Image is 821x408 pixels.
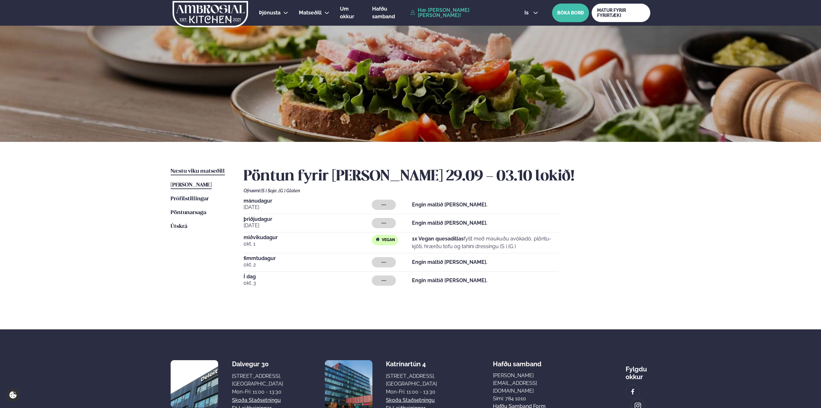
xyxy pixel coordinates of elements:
a: image alt [626,385,639,398]
span: Prófílstillingar [171,196,209,202]
h2: Pöntun fyrir [PERSON_NAME] 29.09 - 03.10 lokið! [244,168,650,186]
img: logo [172,1,249,27]
span: is [524,10,531,15]
span: Hafðu samband [493,355,541,368]
span: --- [381,221,386,226]
div: Mon-Fri: 11:00 - 13:30 [386,388,437,396]
span: [PERSON_NAME] [171,182,212,188]
a: Um okkur [340,5,361,21]
span: Í dag [244,274,372,279]
span: --- [381,202,386,207]
img: image alt [629,388,636,395]
span: Pöntunarsaga [171,210,206,215]
span: (S ) Soja , [261,188,279,193]
div: Ofnæmi: [244,188,650,193]
a: Útskrá [171,223,187,230]
div: [STREET_ADDRESS], [GEOGRAPHIC_DATA] [386,372,437,388]
span: okt. 3 [244,279,372,287]
a: Prófílstillingar [171,195,209,203]
a: Næstu viku matseðill [171,168,225,175]
p: Sími: 784 1010 [493,395,570,403]
span: Þjónusta [259,10,281,16]
span: Næstu viku matseðill [171,169,225,174]
span: Vegan [382,238,395,243]
div: Mon-Fri: 11:00 - 13:30 [232,388,283,396]
p: fyllt með maukuðu avókadó, plöntu-kjöti, hrærðu tofu og tahini dressingu (S ) (G ) [412,235,558,250]
span: Um okkur [340,6,354,20]
span: miðvikudagur [244,235,372,240]
div: Dalvegur 30 [232,360,283,368]
strong: Engin máltíð [PERSON_NAME]. [412,277,487,283]
a: Skoða staðsetningu [232,396,281,404]
div: Katrínartún 4 [386,360,437,368]
div: Fylgdu okkur [626,360,650,381]
div: [STREET_ADDRESS], [GEOGRAPHIC_DATA] [232,372,283,388]
img: image alt [171,360,218,408]
span: mánudagur [244,198,372,204]
button: is [519,10,543,15]
span: okt. 2 [244,261,372,269]
img: image alt [325,360,372,408]
img: Vegan.svg [375,237,380,242]
span: --- [381,260,386,265]
strong: Engin máltíð [PERSON_NAME]. [412,259,487,265]
a: Hæ [PERSON_NAME] [PERSON_NAME]! [410,8,510,18]
a: Cookie settings [6,388,20,402]
a: Hafðu samband [372,5,407,21]
a: [PERSON_NAME][EMAIL_ADDRESS][DOMAIN_NAME] [493,372,570,395]
a: Pöntunarsaga [171,209,206,217]
span: --- [381,278,386,283]
span: okt. 1 [244,240,372,248]
strong: 1x Vegan quesadillas [412,236,464,242]
span: (G ) Glúten [279,188,300,193]
span: þriðjudagur [244,217,372,222]
strong: Engin máltíð [PERSON_NAME]. [412,202,487,208]
a: MATUR FYRIR FYRIRTÆKI [592,4,650,22]
strong: Engin máltíð [PERSON_NAME]. [412,220,487,226]
span: Matseðill [299,10,322,16]
a: [PERSON_NAME] [171,181,212,189]
span: [DATE] [244,222,372,230]
a: Skoða staðsetningu [386,396,435,404]
span: Hafðu samband [372,6,395,20]
span: [DATE] [244,204,372,211]
a: Þjónusta [259,9,281,17]
span: Útskrá [171,224,187,229]
span: fimmtudagur [244,256,372,261]
a: Matseðill [299,9,322,17]
button: BÓKA BORÐ [552,4,589,22]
